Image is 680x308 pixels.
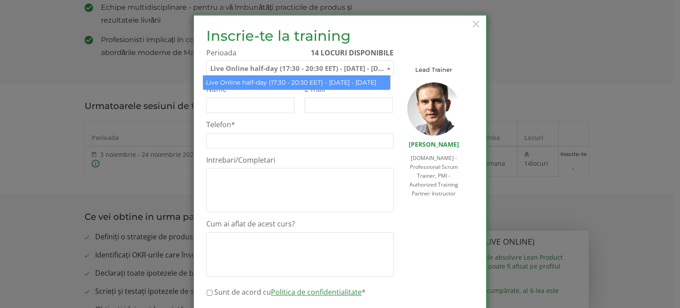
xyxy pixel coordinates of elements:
[305,85,393,94] label: E-mail
[206,28,394,43] h2: Inscrie-te la training
[206,120,394,129] label: Telefon
[410,154,458,197] span: [DOMAIN_NAME] - Professional Scrum Trainer, PMI - Authorized Training Partner Instructor
[206,85,294,94] label: Nume
[311,48,319,58] span: 14
[470,14,482,34] button: Close
[206,60,394,76] span: Live Online half-day (17:30 - 20:30 EET) - 3 noiembrie - 24 noiembrie 2025
[203,75,390,90] li: Live Online half-day (17:30 - 20:30 EET) - [DATE] - [DATE]
[407,82,460,136] img: Mihai Olaru
[409,140,459,148] a: [PERSON_NAME]
[206,48,394,58] label: Perioada
[206,219,394,229] label: Cum ai aflat de acest curs?
[207,61,393,76] span: Live Online half-day (17:30 - 20:30 EET) - 3 noiembrie - 24 noiembrie 2025
[271,287,362,297] a: Politica de confidentialitate
[206,156,394,165] label: Intrebari/Completari
[407,66,460,73] h3: Lead Trainer
[214,287,366,297] label: Sunt de acord cu *
[321,48,394,58] span: locuri disponibile
[470,12,482,36] span: ×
